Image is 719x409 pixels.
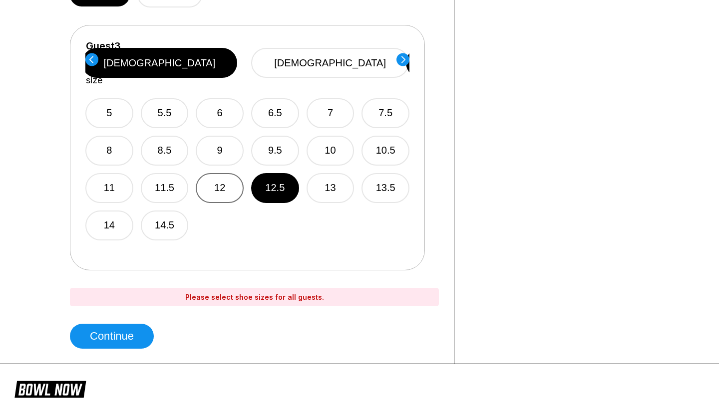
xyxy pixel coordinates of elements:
button: 10.5 [361,136,409,166]
button: 7 [307,98,355,128]
button: 14.5 [141,210,189,240]
button: 12.5 [251,173,299,203]
button: 10 [307,136,355,166]
button: 7.5 [361,98,409,128]
button: 14 [85,210,133,240]
div: Please select shoe sizes for all guests. [70,288,439,306]
label: Guest 3 [86,40,121,51]
button: 8 [85,136,133,166]
button: 6.5 [251,98,299,128]
button: 11.5 [141,173,189,203]
button: 9.5 [251,136,299,166]
button: 8.5 [141,136,189,166]
button: 6 [196,98,244,128]
button: 13 [307,173,355,203]
button: 5 [85,98,133,128]
button: 12 [196,173,244,203]
button: Continue [70,324,154,349]
button: 11 [85,173,133,203]
button: 5.5 [141,98,189,128]
button: 13.5 [361,173,409,203]
button: [DEMOGRAPHIC_DATA] [82,48,238,78]
button: [DEMOGRAPHIC_DATA] [251,48,409,78]
button: 9 [196,136,244,166]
